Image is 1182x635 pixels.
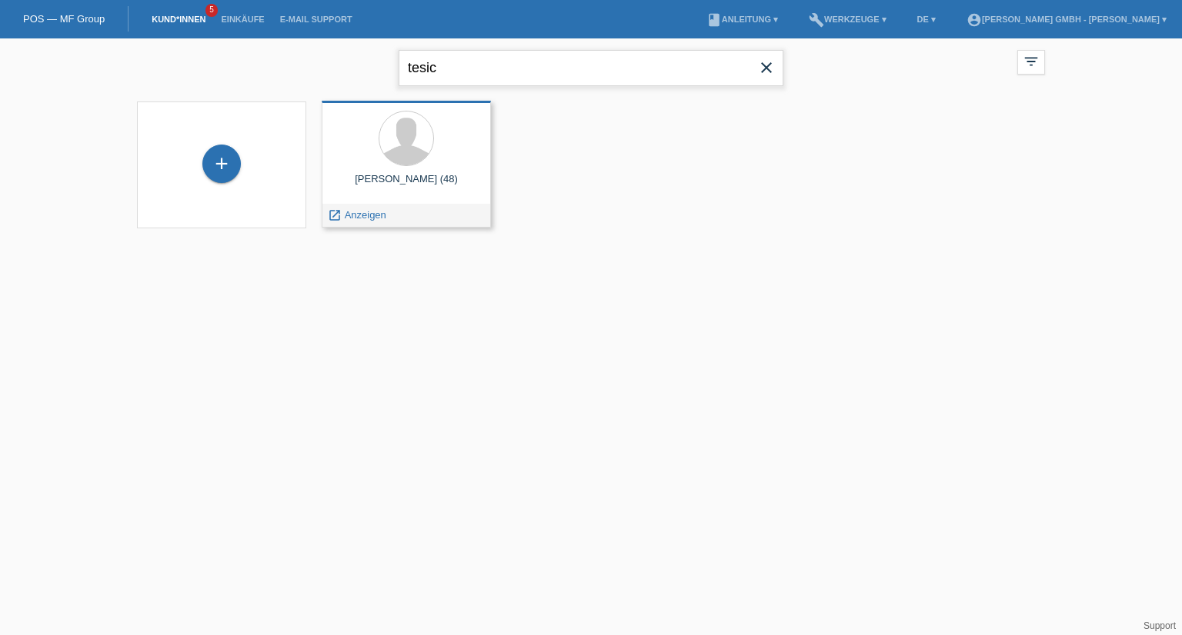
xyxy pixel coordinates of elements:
[328,209,386,221] a: launch Anzeigen
[1144,620,1176,631] a: Support
[959,15,1174,24] a: account_circle[PERSON_NAME] GmbH - [PERSON_NAME] ▾
[967,12,982,28] i: account_circle
[910,15,943,24] a: DE ▾
[757,58,776,77] i: close
[328,208,342,222] i: launch
[706,12,722,28] i: book
[801,15,894,24] a: buildWerkzeuge ▾
[272,15,360,24] a: E-Mail Support
[144,15,213,24] a: Kund*innen
[334,173,479,198] div: [PERSON_NAME] (48)
[205,4,218,17] span: 5
[399,50,783,86] input: Suche...
[203,151,240,177] div: Kund*in hinzufügen
[345,209,386,221] span: Anzeigen
[213,15,272,24] a: Einkäufe
[23,13,105,25] a: POS — MF Group
[699,15,786,24] a: bookAnleitung ▾
[809,12,824,28] i: build
[1023,53,1040,70] i: filter_list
